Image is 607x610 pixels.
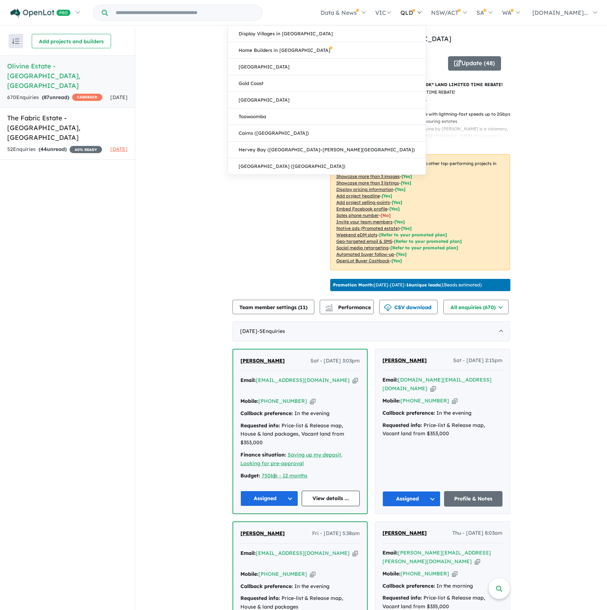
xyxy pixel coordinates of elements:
button: Copy [475,558,480,565]
u: Weekend eDM slots [336,232,377,237]
strong: Budget: [240,472,260,479]
strong: Email: [382,377,398,383]
u: Showcase more than 3 images [336,174,400,179]
span: 11 [300,304,306,311]
u: Native ads (Promoted estate) [336,226,399,231]
span: [DATE] [110,94,128,101]
button: All enquiries (670) [443,300,509,314]
h5: The Fabric Estate - [GEOGRAPHIC_DATA] , [GEOGRAPHIC_DATA] [7,113,128,142]
span: [ Yes ] [402,174,412,179]
strong: Mobile: [382,397,400,404]
button: Copy [353,549,358,557]
u: Embed Facebook profile [336,206,387,212]
img: line-chart.svg [325,304,332,308]
button: Copy [452,397,457,405]
a: [PERSON_NAME][EMAIL_ADDRESS][PERSON_NAME][DOMAIN_NAME] [382,549,491,565]
span: [PERSON_NAME] [240,357,285,364]
a: [PHONE_NUMBER] [258,571,307,577]
span: [PERSON_NAME] [382,530,427,536]
strong: ( unread) [42,94,69,101]
b: Promotion Month: [333,282,374,288]
strong: Requested info: [382,595,422,601]
a: Home Builders in [GEOGRAPHIC_DATA] [228,42,426,59]
a: [DOMAIN_NAME][EMAIL_ADDRESS][DOMAIN_NAME] [382,377,492,392]
a: Gold Coast [228,75,426,92]
span: [ Yes ] [392,200,402,205]
button: Team member settings (11) [232,300,314,314]
strong: Email: [240,377,256,383]
button: Performance [320,300,374,314]
input: Try estate name, suburb, builder or developer [109,5,261,21]
span: Sat - [DATE] 2:15pm [453,356,502,365]
img: bar-chart.svg [325,306,333,311]
span: [ Yes ] [389,206,400,212]
span: [Refer to your promoted plan] [390,245,458,250]
span: [ Yes ] [395,187,406,192]
a: Saving up my deposit, Looking for pre-approval [240,451,342,467]
span: 40 % READY [70,146,102,153]
a: Display Villages in [GEOGRAPHIC_DATA] [228,26,426,42]
strong: Callback preference: [240,583,293,589]
u: Showcase more than 3 listings [336,180,399,186]
strong: Email: [382,549,398,556]
span: [PERSON_NAME] [382,357,427,364]
div: [DATE] [232,321,510,342]
a: 750k [262,472,274,479]
span: 44 [40,146,47,152]
strong: Requested info: [382,422,422,428]
a: [PERSON_NAME] [240,357,285,365]
span: [ No ] [381,213,391,218]
span: [PERSON_NAME] [240,530,285,536]
button: Add projects and builders [32,34,111,48]
strong: Callback preference: [240,410,293,417]
strong: Callback preference: [382,583,435,589]
a: [PERSON_NAME] [382,356,427,365]
button: Assigned [240,491,298,506]
a: [EMAIL_ADDRESS][DOMAIN_NAME] [256,550,350,556]
p: Your project is only comparing to other top-performing projects in your area: - - - - - - - - - -... [330,154,510,270]
button: Copy [452,570,457,578]
a: [PERSON_NAME] [382,529,427,538]
div: Price-list & Release map, House & land packages, Vacant land from $353,000 [240,422,360,447]
a: [PHONE_NUMBER] [400,397,449,404]
a: Toowoomba [228,108,426,125]
span: [Yes] [401,226,412,231]
a: Hervey Bay ([GEOGRAPHIC_DATA]–[PERSON_NAME][GEOGRAPHIC_DATA]) [228,142,426,158]
u: Invite your team members [336,219,393,224]
a: [PERSON_NAME] [240,529,285,538]
span: - 5 Enquir ies [257,328,285,334]
u: Add project selling-points [336,200,390,205]
strong: Finance situation: [240,451,286,458]
div: In the evening [240,409,360,418]
a: Profile & Notes [444,491,502,507]
strong: Email: [240,550,256,556]
u: OpenLot Buyer Cashback [336,258,390,263]
u: Display pricing information [336,187,393,192]
a: [GEOGRAPHIC_DATA] [228,92,426,108]
span: [ Yes ] [382,193,392,199]
button: CSV download [379,300,438,314]
span: [DOMAIN_NAME]... [532,9,588,16]
img: download icon [384,304,391,311]
b: 16 unique leads [406,282,440,288]
img: sort.svg [12,39,19,44]
div: 670 Enquir ies [7,93,102,102]
strong: Mobile: [382,570,400,577]
u: Geo-targeted email & SMS [336,239,392,244]
div: In the evening [382,409,502,418]
div: Price-list & Release map, Vacant land from $353,000 [382,421,502,438]
span: [Refer to your promoted plan] [379,232,447,237]
a: [GEOGRAPHIC_DATA] ([GEOGRAPHIC_DATA]) [228,158,426,174]
strong: Requested info: [240,595,280,601]
button: Update (48) [448,56,501,71]
span: Sat - [DATE] 3:03pm [310,357,360,365]
a: 6 - 12 months [275,472,307,479]
strong: Mobile: [240,398,258,404]
div: | [240,472,360,480]
strong: Requested info: [240,422,280,429]
strong: Mobile: [240,571,258,577]
strong: ( unread) [39,146,67,152]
